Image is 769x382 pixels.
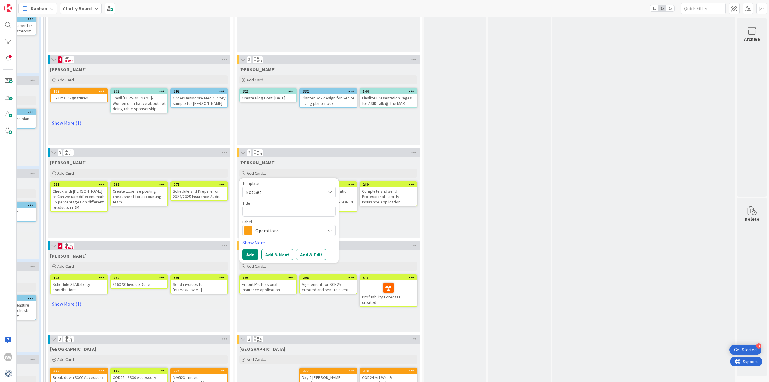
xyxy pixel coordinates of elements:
div: Max 3 [65,246,73,249]
div: 281 [51,182,107,187]
div: 144 [360,89,417,94]
div: 277 [171,182,227,187]
div: Min 1 [254,57,261,60]
div: 144Finalize Presentation Pages for ASID Talk @ The MART [360,89,417,107]
div: 144 [363,89,417,93]
a: 277Schedule and Prepare for 2024/2025 Insurance Audit [170,181,228,201]
div: 377 [300,368,357,374]
span: Add Card... [57,77,77,83]
span: Add Card... [57,264,77,269]
a: 281Check with [PERSON_NAME] re Can we use different mark up percentages on different products in DM [50,181,108,212]
div: 193Fill out Professional Insurance application [240,275,296,294]
div: 373Email [PERSON_NAME]- Women of Initiative about not doing table sponsorship [111,89,167,113]
img: Visit kanbanzone.com [4,4,12,12]
div: 167 [51,89,107,94]
div: Max 3 [65,60,73,63]
div: 277Schedule and Prepare for 2024/2025 Insurance Audit [171,182,227,200]
span: Operations [255,226,322,235]
div: 195 [51,275,107,280]
span: Walter [239,160,276,166]
div: 288 [111,182,167,187]
div: 193 [240,275,296,280]
div: 281 [53,182,107,187]
div: Max 3 [254,60,262,63]
div: 378 [363,369,417,373]
div: 393Order BenMoore Medici Ivory sample for [PERSON_NAME] [171,89,227,107]
span: Philip [50,253,87,259]
div: Min 1 [65,336,72,339]
div: Max 3 [254,153,262,156]
span: Devon [239,346,285,352]
div: Create Blog Post: [DATE] [240,94,296,102]
div: 195 [53,276,107,280]
div: Agreement for SCH25 created and sent to client [300,280,357,294]
div: Schedule STARability contributions [51,280,107,294]
div: Email [PERSON_NAME]- Women of Initiative about not doing table sponsorship [111,94,167,113]
div: Profitability Forecast created [360,280,417,306]
div: Max 3 [65,339,72,342]
span: Hannah [239,66,276,72]
div: Open Get Started checklist, remaining modules: 3 [729,345,761,355]
div: 374 [171,368,227,374]
div: 299 [111,275,167,280]
div: 195Schedule STARability contributions [51,275,107,294]
div: 373 [111,89,167,94]
div: Delete [745,215,759,222]
div: Min 1 [65,150,72,153]
div: Schedule and Prepare for 2024/2025 Insurance Audit [171,187,227,200]
div: 325 [240,89,296,94]
div: 371 [363,276,417,280]
div: 332Planter Box design for Senior Living planter box [300,89,357,107]
div: 393 [174,89,227,93]
div: Planter Box design for Senior Living planter box [300,94,357,107]
div: Min 1 [65,57,72,60]
span: Add Card... [247,77,266,83]
input: Quick Filter... [681,3,726,14]
a: 195Schedule STARability contributions [50,274,108,294]
span: Devon [50,346,96,352]
b: Clarity Board [63,5,92,11]
div: 377 [303,369,357,373]
a: Show More (1) [50,299,228,309]
div: 296 [300,275,357,280]
label: Title [242,200,250,206]
div: 332 [300,89,357,94]
span: 3x [666,5,674,11]
a: 296Agreement for SCH25 created and sent to client [299,274,357,294]
a: 332Planter Box design for Senior Living planter box [299,88,357,108]
span: 2 [247,335,251,343]
a: 325Create Blog Post: [DATE] [239,88,297,102]
a: Show More (1) [50,118,228,128]
a: 193Fill out Professional Insurance application [239,274,297,294]
div: 182 [114,369,167,373]
span: Add Card... [57,170,77,176]
div: 280Complete and send Professional Liability Insurance Application [360,182,417,206]
a: 371Profitability Forecast created [360,274,417,307]
a: 288Create Expense posting cheat sheet for accounting team [110,181,168,206]
div: 167 [53,89,107,93]
button: Add & Edit [296,249,326,260]
div: WW [4,353,12,361]
div: Fix Email Signatures [51,94,107,102]
div: 280 [363,182,417,187]
div: 167Fix Email Signatures [51,89,107,102]
div: Finalize Presentation Pages for ASID Talk @ The MART [360,94,417,107]
div: Min 1 [65,243,72,246]
div: Archive [744,35,760,43]
div: Min 1 [254,336,261,339]
div: 391 [171,275,227,280]
a: 2993163 $0 Invoice Done [110,274,168,289]
div: 182 [111,368,167,374]
img: avatar [4,370,12,378]
div: 280 [360,182,417,187]
div: Complete and send Professional Liability Insurance Application [360,187,417,206]
span: Not Set [245,188,321,196]
div: Check with [PERSON_NAME] re Can we use different mark up percentages on different products in DM [51,187,107,211]
a: Show More... [242,239,336,246]
span: Label [242,220,252,224]
div: 373 [114,89,167,93]
div: 372 [51,368,107,374]
div: Order BenMoore Medici Ivory sample for [PERSON_NAME] [171,94,227,107]
div: 296 [303,276,357,280]
div: 299 [114,276,167,280]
